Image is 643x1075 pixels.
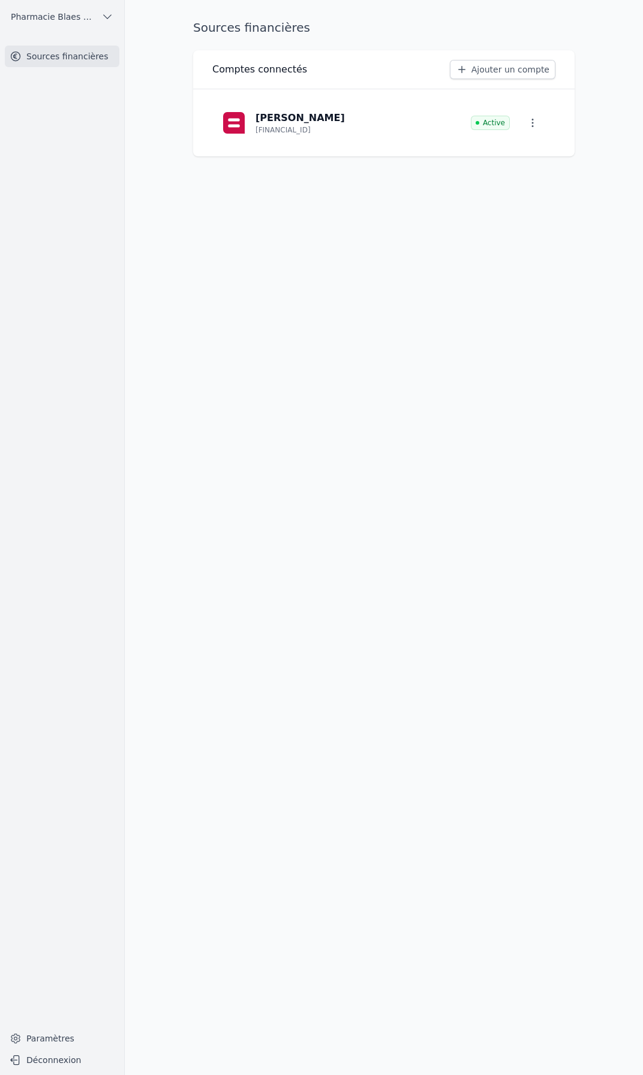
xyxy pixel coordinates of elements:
a: Sources financières [5,46,119,67]
button: Déconnexion [5,1050,119,1070]
span: Pharmacie Blaes SRL [11,11,97,23]
button: Pharmacie Blaes SRL [5,7,119,26]
a: Ajouter un compte [450,60,555,79]
span: Active [471,116,510,130]
h1: Sources financières [193,19,310,36]
p: [PERSON_NAME] [256,111,345,125]
a: [PERSON_NAME] [FINANCIAL_ID] Active [212,99,555,147]
a: Paramètres [5,1029,119,1048]
h3: Comptes connectés [212,62,307,77]
p: [FINANCIAL_ID] [256,125,311,135]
